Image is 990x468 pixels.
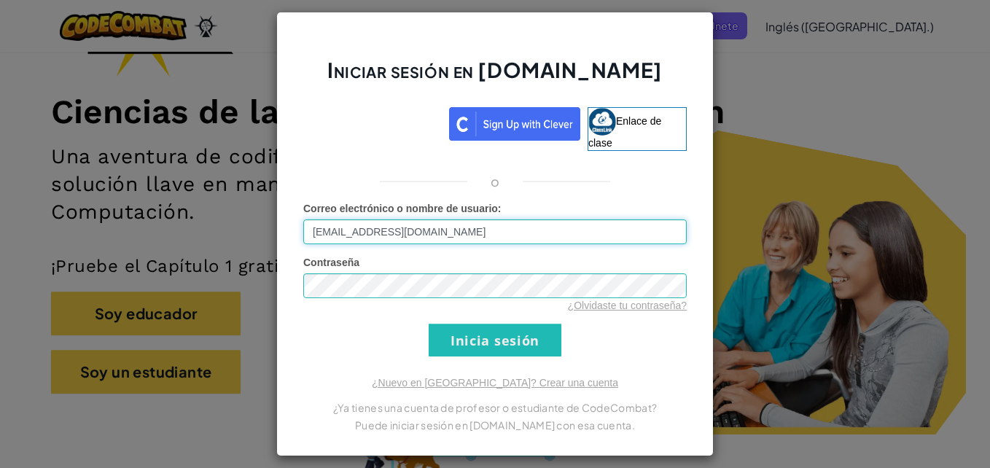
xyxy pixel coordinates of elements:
[296,106,449,138] iframe: Botón de Acceder con Google
[588,115,661,149] span: Enlace de clase
[303,203,498,214] span: Correo electrónico o nombre de usuario
[303,257,359,268] span: Contraseña
[491,173,499,190] p: o
[588,108,616,136] img: classlink-logo-small.png
[372,377,618,389] a: ¿Nuevo en [GEOGRAPHIC_DATA]? Crear una cuenta
[303,416,687,434] p: Puede iniciar sesión en [DOMAIN_NAME] con esa cuenta.
[303,399,687,416] p: ¿Ya tienes una cuenta de profesor o estudiante de CodeCombat?
[303,56,687,98] h2: Iniciar sesión en [DOMAIN_NAME]
[568,300,687,311] a: ¿Olvidaste tu contraseña?
[303,201,502,216] label: :
[449,107,580,141] img: clever_sso_button@2x.png
[429,324,561,356] input: Inicia sesión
